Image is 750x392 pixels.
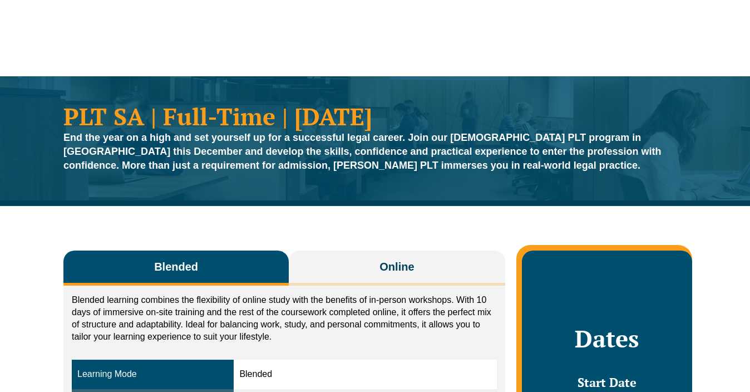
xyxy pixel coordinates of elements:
div: Blended [239,368,491,381]
h1: PLT SA | Full-Time | [DATE] [63,104,687,128]
div: Learning Mode [77,368,228,381]
h2: Dates [533,325,681,352]
span: Blended [154,259,198,275]
span: Online [379,259,414,275]
strong: End the year on a high and set yourself up for a successful legal career. Join our [DEMOGRAPHIC_D... [63,132,662,171]
p: Blended learning combines the flexibility of online study with the benefits of in-person workshop... [72,294,497,343]
span: Start Date [578,374,636,390]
